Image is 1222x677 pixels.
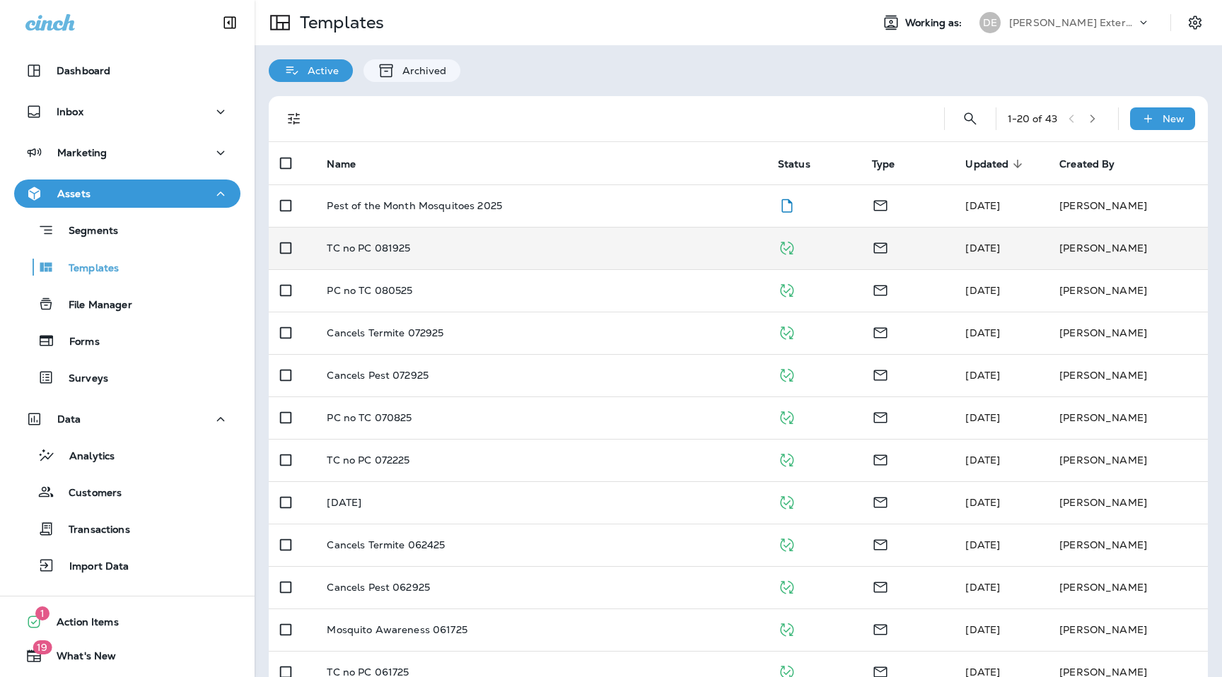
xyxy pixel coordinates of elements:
[42,650,116,667] span: What's New
[872,664,889,677] span: Email
[965,623,1000,636] span: Julia Horton
[778,495,796,507] span: Published
[778,198,796,211] span: Draft
[327,285,412,296] p: PC no TC 080525
[872,410,889,423] span: Email
[872,622,889,635] span: Email
[872,325,889,338] span: Email
[778,240,796,253] span: Published
[1048,227,1208,269] td: [PERSON_NAME]
[327,582,430,593] p: Cancels Pest 062925
[872,452,889,465] span: Email
[965,581,1000,594] span: Julia Horton
[965,158,1027,170] span: Updated
[14,57,240,85] button: Dashboard
[872,198,889,211] span: Email
[14,608,240,636] button: 1Action Items
[57,188,91,199] p: Assets
[280,105,308,133] button: Filters
[54,225,118,239] p: Segments
[1048,439,1208,481] td: [PERSON_NAME]
[1048,608,1208,651] td: [PERSON_NAME]
[54,372,108,386] p: Surveys
[965,242,1000,254] span: Julia Horton
[14,98,240,126] button: Inbox
[327,327,443,338] p: Cancels Termite 072925
[872,283,889,295] span: Email
[54,299,132,312] p: File Manager
[14,252,240,282] button: Templates
[1009,17,1136,28] p: [PERSON_NAME] Exterminating
[1048,481,1208,524] td: [PERSON_NAME]
[778,325,796,338] span: Published
[327,624,467,635] p: Mosquito Awareness 061725
[979,12,1001,33] div: DE
[965,326,1000,339] span: Julia Horton
[778,664,796,677] span: Published
[57,413,81,425] p: Data
[965,369,1000,382] span: Julia Horton
[965,199,1000,212] span: Julia Horton
[14,139,240,167] button: Marketing
[905,17,965,29] span: Working as:
[327,497,361,508] p: [DATE]
[327,539,445,551] p: Cancels Termite 062425
[55,336,100,349] p: Forms
[778,283,796,295] span: Published
[35,606,50,620] span: 1
[14,551,240,580] button: Import Data
[1008,113,1057,124] div: 1 - 20 of 43
[965,411,1000,424] span: Julia Horton
[1048,524,1208,566] td: [PERSON_NAME]
[327,158,374,170] span: Name
[1059,158,1133,170] span: Created By
[872,537,889,550] span: Email
[1048,566,1208,608] td: [PERSON_NAME]
[965,496,1000,509] span: Julia Horton
[965,454,1000,466] span: Julia Horton
[14,405,240,433] button: Data
[872,240,889,253] span: Email
[33,640,52,654] span: 19
[14,215,240,245] button: Segments
[395,65,446,76] p: Archived
[14,179,240,208] button: Assets
[965,538,1000,551] span: Julia Horton
[1048,396,1208,439] td: [PERSON_NAME]
[778,537,796,550] span: Published
[327,158,356,170] span: Name
[778,158,829,170] span: Status
[965,284,1000,297] span: Julia Horton
[956,105,984,133] button: Search Templates
[14,289,240,319] button: File Manager
[1048,269,1208,312] td: [PERSON_NAME]
[55,450,115,464] p: Analytics
[54,524,130,537] p: Transactions
[294,12,384,33] p: Templates
[1182,10,1208,35] button: Settings
[57,147,107,158] p: Marketing
[14,642,240,670] button: 19What's New
[778,367,796,380] span: Published
[327,412,412,423] p: PC no TC 070825
[14,326,240,355] button: Forms
[778,452,796,465] span: Published
[55,560,129,574] p: Import Data
[778,622,796,635] span: Published
[872,579,889,592] span: Email
[14,514,240,543] button: Transactions
[57,65,110,76] p: Dashboard
[965,158,1008,170] span: Updated
[1048,312,1208,354] td: [PERSON_NAME]
[778,579,796,592] span: Published
[210,8,250,37] button: Collapse Sidebar
[1163,113,1185,124] p: New
[872,367,889,380] span: Email
[14,477,240,507] button: Customers
[301,65,339,76] p: Active
[778,410,796,423] span: Published
[778,158,810,170] span: Status
[14,440,240,470] button: Analytics
[327,370,429,381] p: Cancels Pest 072925
[54,487,122,500] p: Customers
